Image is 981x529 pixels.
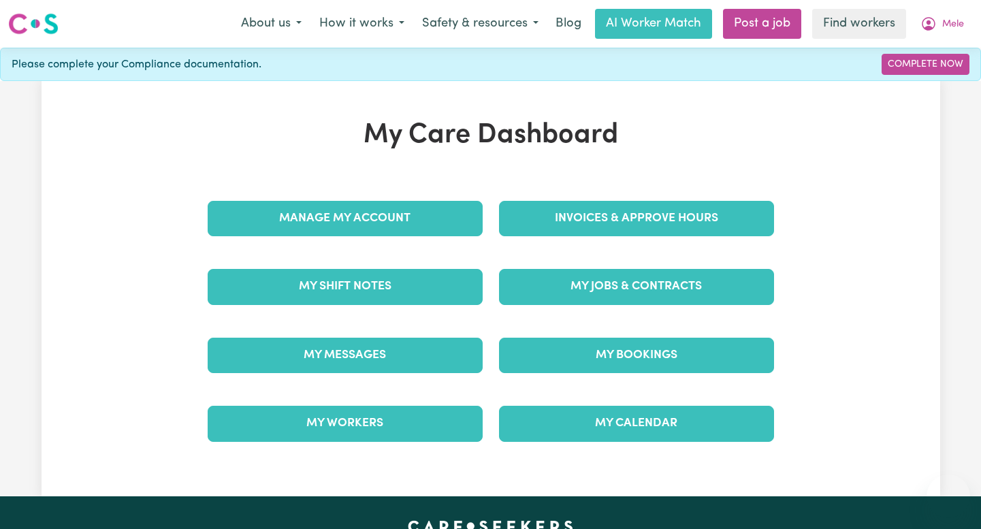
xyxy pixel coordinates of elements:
[912,10,973,38] button: My Account
[499,406,774,441] a: My Calendar
[208,201,483,236] a: Manage My Account
[812,9,906,39] a: Find workers
[723,9,801,39] a: Post a job
[927,475,970,518] iframe: Button to launch messaging window
[413,10,547,38] button: Safety & resources
[882,54,969,75] a: Complete Now
[8,12,59,36] img: Careseekers logo
[547,9,590,39] a: Blog
[208,338,483,373] a: My Messages
[310,10,413,38] button: How it works
[499,338,774,373] a: My Bookings
[499,201,774,236] a: Invoices & Approve Hours
[595,9,712,39] a: AI Worker Match
[208,406,483,441] a: My Workers
[199,119,782,152] h1: My Care Dashboard
[208,269,483,304] a: My Shift Notes
[12,57,261,73] span: Please complete your Compliance documentation.
[232,10,310,38] button: About us
[499,269,774,304] a: My Jobs & Contracts
[8,8,59,39] a: Careseekers logo
[942,17,964,32] span: Mele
